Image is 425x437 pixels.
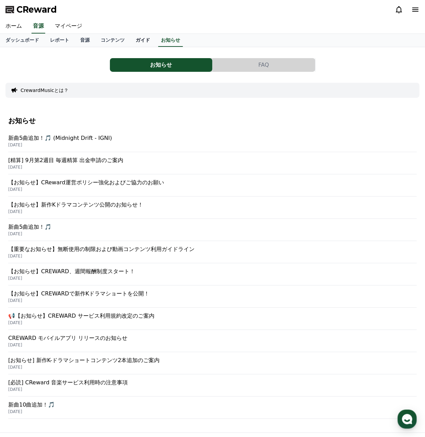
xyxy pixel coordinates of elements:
[8,134,417,142] p: 新曲5曲追加！🎵 (Midnight Drift - IGNI)
[110,58,212,72] button: お知らせ
[2,217,45,234] a: Home
[5,4,57,15] a: CReward
[8,286,417,308] a: 【お知らせ】CREWARDで新作Kドラマショートを公開！ [DATE]
[8,253,417,259] p: [DATE]
[8,152,417,174] a: [精算] 9月第2週目 毎週精算 出金申請のご案内 [DATE]
[8,409,417,414] p: [DATE]
[101,227,118,233] span: Settings
[8,401,417,409] p: 新曲10曲追加！🎵
[49,19,88,34] a: マイページ
[8,290,417,298] p: 【お知らせ】CREWARDで新作Kドラマショートを公開！
[8,197,417,219] a: 【お知らせ】新作Kドラマコンテンツ公開のお知らせ！ [DATE]
[8,187,417,192] p: [DATE]
[8,223,417,231] p: 新曲5曲追加！🎵
[8,298,417,303] p: [DATE]
[8,356,417,365] p: [お知らせ] 新作K-ドラマショートコンテンツ2本追加のご案内
[158,34,183,47] a: お知らせ
[8,263,417,286] a: 【お知らせ】CREWARD、週間報酬制度スタート！ [DATE]
[8,117,417,124] h4: お知らせ
[21,87,68,94] button: CrewardMusicとは？
[32,19,45,34] a: 音源
[8,276,417,281] p: [DATE]
[8,352,417,374] a: [お知らせ] 新作K-ドラマショートコンテンツ2本追加のご案内 [DATE]
[8,201,417,209] p: 【お知らせ】新作Kドラマコンテンツ公開のお知らせ！
[95,34,130,47] a: コンテンツ
[8,365,417,370] p: [DATE]
[57,227,77,233] span: Messages
[8,267,417,276] p: 【お知らせ】CREWARD、週間報酬制度スタート！
[8,387,417,392] p: [DATE]
[88,217,132,234] a: Settings
[8,342,417,348] p: [DATE]
[8,397,417,419] a: 新曲10曲追加！🎵 [DATE]
[213,58,315,72] button: FAQ
[8,241,417,263] a: 【重要なお知らせ】無断使用の制限および動画コンテンツ利用ガイドライン [DATE]
[8,334,417,342] p: CREWARD モバイルアプリ リリースのお知らせ
[75,34,95,47] a: 音源
[8,142,417,148] p: [DATE]
[8,130,417,152] a: 新曲5曲追加！🎵 (Midnight Drift - IGNI) [DATE]
[8,379,417,387] p: [必読] CReward 音楽サービス利用時の注意事項
[8,245,417,253] p: 【重要なお知らせ】無断使用の制限および動画コンテンツ利用ガイドライン
[8,174,417,197] a: 【お知らせ】CReward運営ポリシー強化およびご協力のお願い [DATE]
[8,312,417,320] p: 📢【お知らせ】CREWARD サービス利用規約改定のご案内
[8,164,417,170] p: [DATE]
[8,330,417,352] a: CREWARD モバイルアプリ リリースのお知らせ [DATE]
[45,217,88,234] a: Messages
[8,156,417,164] p: [精算] 9月第2週目 毎週精算 出金申請のご案内
[8,231,417,237] p: [DATE]
[16,4,57,15] span: CReward
[8,219,417,241] a: 新曲5曲追加！🎵 [DATE]
[110,58,213,72] a: お知らせ
[130,34,155,47] a: ガイド
[8,209,417,214] p: [DATE]
[8,374,417,397] a: [必読] CReward 音楽サービス利用時の注意事項 [DATE]
[8,320,417,326] p: [DATE]
[8,308,417,330] a: 📢【お知らせ】CREWARD サービス利用規約改定のご案内 [DATE]
[45,34,75,47] a: レポート
[17,227,29,233] span: Home
[8,178,417,187] p: 【お知らせ】CReward運営ポリシー強化およびご協力のお願い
